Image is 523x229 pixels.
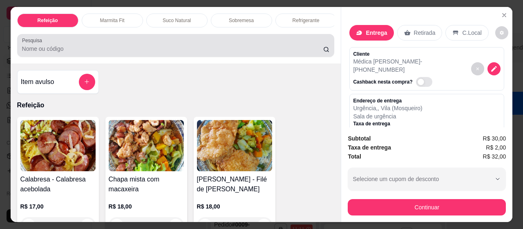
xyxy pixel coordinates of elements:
[498,9,511,22] button: Close
[486,143,506,152] span: R$ 2,00
[353,112,422,120] p: Sala de urgência
[366,29,387,37] p: Entrega
[293,17,320,24] p: Refrigerante
[462,29,481,37] p: C.Local
[471,62,484,75] button: decrease-product-quantity
[483,152,506,161] span: R$ 32,00
[348,135,371,142] strong: Subtotal
[414,29,436,37] p: Retirada
[348,153,361,160] strong: Total
[495,26,508,39] button: decrease-product-quantity
[20,175,96,194] h4: Calabresa - Calabresa acebolada
[353,127,422,135] p: R$ 2,00
[353,97,422,104] p: Endereço de entrega
[353,104,422,112] p: Urgência , , Vila (Mosqueiro)
[38,17,58,24] p: Refeição
[20,120,96,171] img: product-image
[79,74,95,90] button: add-separate-item
[348,144,391,151] strong: Taxa de entrega
[353,51,471,57] p: Cliente
[416,77,436,87] label: Automatic updates
[348,168,506,190] button: Selecione um cupom de desconto
[348,199,506,215] button: Continuar
[353,57,471,74] p: Médica [PERSON_NAME] - [PHONE_NUMBER]
[22,45,323,53] input: Pesquisa
[20,202,96,211] p: R$ 17,00
[197,175,272,194] h4: [PERSON_NAME] - Filé de [PERSON_NAME]
[353,79,412,85] p: Cashback nesta compra?
[163,17,191,24] p: Suco Natural
[197,120,272,171] img: product-image
[100,17,125,24] p: Marmita Fit
[17,100,335,110] p: Refeição
[109,120,184,171] img: product-image
[487,62,501,75] button: decrease-product-quantity
[109,202,184,211] p: R$ 18,00
[22,37,45,44] label: Pesquisa
[109,175,184,194] h4: Chapa mista com macaxeira
[353,120,422,127] p: Taxa de entrega
[483,134,506,143] span: R$ 30,00
[21,77,54,87] h4: Item avulso
[229,17,254,24] p: Sobremesa
[197,202,272,211] p: R$ 18,00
